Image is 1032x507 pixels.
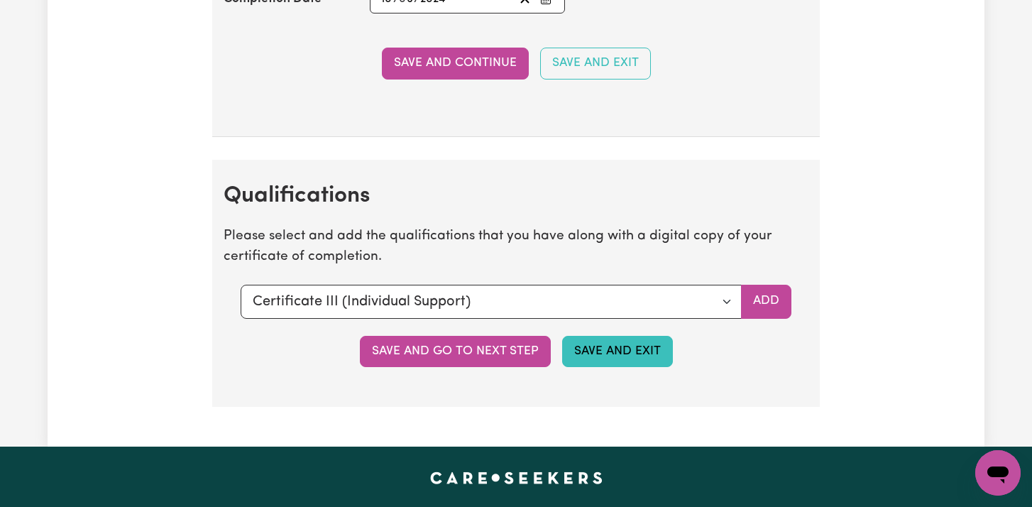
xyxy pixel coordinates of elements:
[382,48,529,79] button: Save and Continue
[224,227,808,268] p: Please select and add the qualifications that you have along with a digital copy of your certific...
[360,336,551,367] button: Save and go to next step
[562,336,673,367] button: Save and Exit
[224,182,808,209] h2: Qualifications
[975,450,1021,496] iframe: Button to launch messaging window, conversation in progress
[540,48,651,79] button: Save and Exit
[741,285,791,319] button: Add selected qualification
[430,472,603,484] a: Careseekers home page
